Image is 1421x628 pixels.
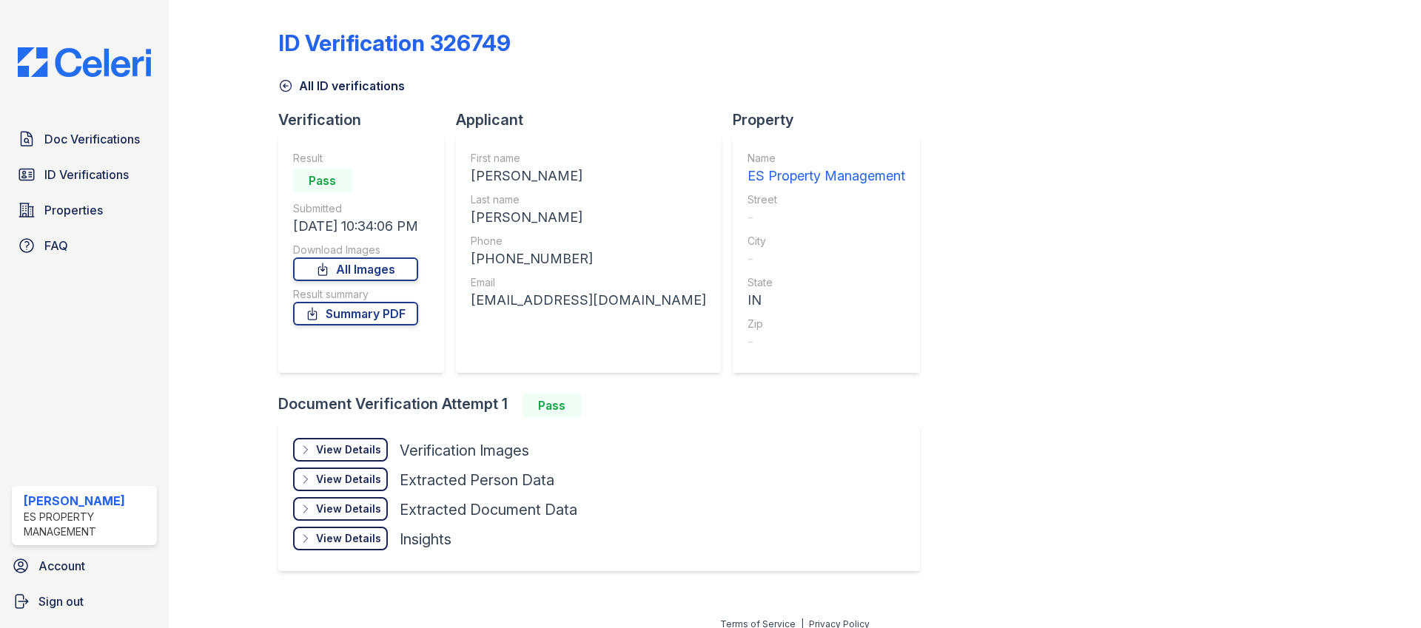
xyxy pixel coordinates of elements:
[44,237,68,254] span: FAQ
[6,47,163,77] img: CE_Logo_Blue-a8612792a0a2168367f1c8372b55b34899dd931a85d93a1a3d3e32e68fde9ad4.png
[471,234,706,249] div: Phone
[748,192,905,207] div: Street
[400,529,451,550] div: Insights
[278,77,405,95] a: All ID verifications
[748,331,905,352] div: -
[293,169,352,192] div: Pass
[471,151,706,166] div: First name
[44,166,129,183] span: ID Verifications
[278,109,456,130] div: Verification
[44,130,140,148] span: Doc Verifications
[12,160,157,189] a: ID Verifications
[748,290,905,311] div: IN
[12,124,157,154] a: Doc Verifications
[38,557,85,575] span: Account
[44,201,103,219] span: Properties
[748,207,905,228] div: -
[6,551,163,581] a: Account
[748,166,905,186] div: ES Property Management
[733,109,932,130] div: Property
[293,151,418,166] div: Result
[12,195,157,225] a: Properties
[523,394,582,417] div: Pass
[316,442,381,457] div: View Details
[400,440,529,461] div: Verification Images
[471,192,706,207] div: Last name
[400,499,577,520] div: Extracted Document Data
[316,531,381,546] div: View Details
[471,275,706,290] div: Email
[278,30,511,56] div: ID Verification 326749
[456,109,733,130] div: Applicant
[316,472,381,487] div: View Details
[293,257,418,281] a: All Images
[293,216,418,237] div: [DATE] 10:34:06 PM
[24,492,151,510] div: [PERSON_NAME]
[293,302,418,325] a: Summary PDF
[1359,569,1406,613] iframe: chat widget
[293,243,418,257] div: Download Images
[471,249,706,269] div: [PHONE_NUMBER]
[748,151,905,186] a: Name ES Property Management
[748,317,905,331] div: Zip
[748,249,905,269] div: -
[293,201,418,216] div: Submitted
[6,587,163,616] a: Sign out
[12,231,157,260] a: FAQ
[316,502,381,516] div: View Details
[24,510,151,539] div: ES Property Management
[748,275,905,290] div: State
[471,166,706,186] div: [PERSON_NAME]
[748,151,905,166] div: Name
[400,470,554,490] div: Extracted Person Data
[278,394,932,417] div: Document Verification Attempt 1
[748,234,905,249] div: City
[38,592,84,610] span: Sign out
[471,207,706,228] div: [PERSON_NAME]
[293,287,418,302] div: Result summary
[471,290,706,311] div: [EMAIL_ADDRESS][DOMAIN_NAME]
